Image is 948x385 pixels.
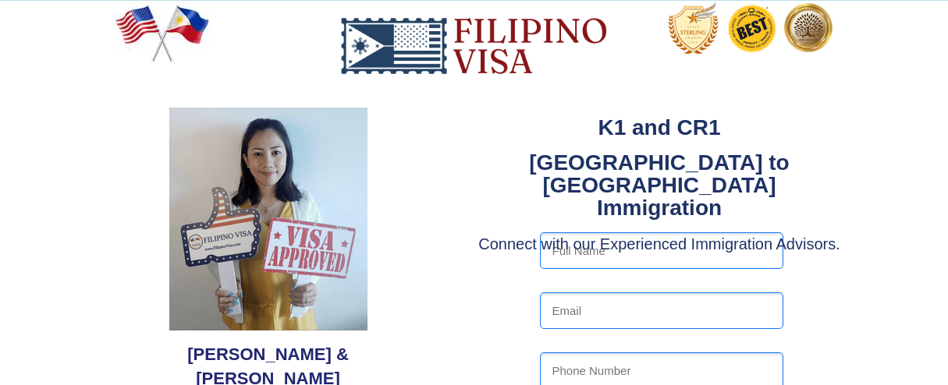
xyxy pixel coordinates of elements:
input: Full Name [540,232,783,269]
span: Connect with our Experienced Immigration Advisors. [478,235,840,253]
strong: K1 and CR1 [598,115,720,140]
input: Email [540,292,783,329]
strong: [GEOGRAPHIC_DATA] to [GEOGRAPHIC_DATA] Immigration [529,150,789,220]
